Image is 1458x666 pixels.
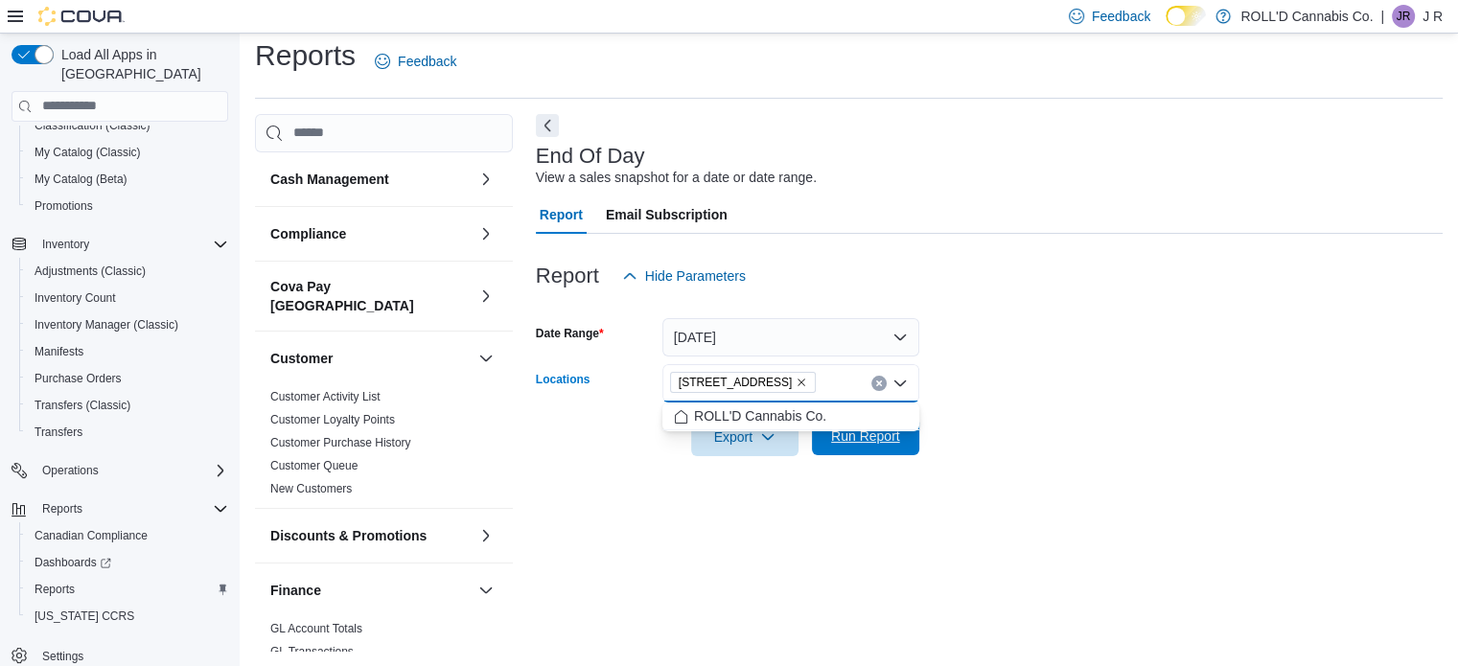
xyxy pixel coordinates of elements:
[27,340,91,363] a: Manifests
[35,371,122,386] span: Purchase Orders
[27,168,228,191] span: My Catalog (Beta)
[270,645,354,658] a: GL Transactions
[606,195,728,234] span: Email Subscription
[27,287,228,310] span: Inventory Count
[27,605,142,628] a: [US_STATE] CCRS
[474,524,498,547] button: Discounts & Promotions
[831,426,900,446] span: Run Report
[796,377,807,388] button: Remove 105-500 Hazeldean Rd from selection in this group
[1092,7,1150,26] span: Feedback
[540,195,583,234] span: Report
[536,326,604,341] label: Date Range
[38,7,125,26] img: Cova
[19,139,236,166] button: My Catalog (Classic)
[270,170,389,189] h3: Cash Management
[1392,5,1415,28] div: J R
[19,193,236,219] button: Promotions
[35,398,130,413] span: Transfers (Classic)
[679,373,793,392] span: [STREET_ADDRESS]
[35,582,75,597] span: Reports
[19,365,236,392] button: Purchase Orders
[19,311,236,338] button: Inventory Manager (Classic)
[270,481,352,496] span: New Customers
[270,436,411,449] a: Customer Purchase History
[35,172,127,187] span: My Catalog (Beta)
[35,198,93,214] span: Promotions
[19,338,236,365] button: Manifests
[270,413,395,426] a: Customer Loyalty Points
[19,576,236,603] button: Reports
[398,52,456,71] span: Feedback
[27,394,228,417] span: Transfers (Classic)
[1380,5,1384,28] p: |
[4,231,236,258] button: Inventory
[270,277,471,315] button: Cova Pay [GEOGRAPHIC_DATA]
[42,649,83,664] span: Settings
[27,260,228,283] span: Adjustments (Classic)
[871,376,887,391] button: Clear input
[42,237,89,252] span: Inventory
[27,524,228,547] span: Canadian Compliance
[1240,5,1373,28] p: ROLL'D Cannabis Co.
[27,524,155,547] a: Canadian Compliance
[4,457,236,484] button: Operations
[19,603,236,630] button: [US_STATE] CCRS
[27,195,101,218] a: Promotions
[1397,5,1411,28] span: JR
[42,501,82,517] span: Reports
[662,318,919,356] button: [DATE]
[19,522,236,549] button: Canadian Compliance
[35,290,116,306] span: Inventory Count
[270,349,471,368] button: Customer
[27,114,228,137] span: Classification (Classic)
[255,385,513,508] div: Customer
[703,418,787,456] span: Export
[35,145,141,160] span: My Catalog (Classic)
[270,526,471,545] button: Discounts & Promotions
[27,287,124,310] a: Inventory Count
[270,389,381,404] span: Customer Activity List
[812,417,919,455] button: Run Report
[670,372,817,393] span: 105-500 Hazeldean Rd
[270,526,427,545] h3: Discounts & Promotions
[35,233,228,256] span: Inventory
[27,367,129,390] a: Purchase Orders
[35,344,83,359] span: Manifests
[270,170,471,189] button: Cash Management
[35,118,150,133] span: Classification (Classic)
[27,114,158,137] a: Classification (Classic)
[474,168,498,191] button: Cash Management
[35,425,82,440] span: Transfers
[27,605,228,628] span: Washington CCRS
[27,551,119,574] a: Dashboards
[27,313,228,336] span: Inventory Manager (Classic)
[474,347,498,370] button: Customer
[1423,5,1443,28] p: J R
[35,264,146,279] span: Adjustments (Classic)
[270,482,352,495] a: New Customers
[27,367,228,390] span: Purchase Orders
[645,266,746,286] span: Hide Parameters
[27,260,153,283] a: Adjustments (Classic)
[474,222,498,245] button: Compliance
[27,340,228,363] span: Manifests
[1166,6,1206,26] input: Dark Mode
[27,141,228,164] span: My Catalog (Classic)
[536,168,817,188] div: View a sales snapshot for a date or date range.
[54,45,228,83] span: Load All Apps in [GEOGRAPHIC_DATA]
[42,463,99,478] span: Operations
[614,257,753,295] button: Hide Parameters
[474,579,498,602] button: Finance
[270,224,346,243] h3: Compliance
[35,459,228,482] span: Operations
[35,528,148,543] span: Canadian Compliance
[270,644,354,659] span: GL Transactions
[255,36,356,75] h1: Reports
[270,621,362,636] span: GL Account Totals
[270,622,362,635] a: GL Account Totals
[270,390,381,403] a: Customer Activity List
[662,402,919,430] div: Choose from the following options
[19,392,236,419] button: Transfers (Classic)
[35,233,97,256] button: Inventory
